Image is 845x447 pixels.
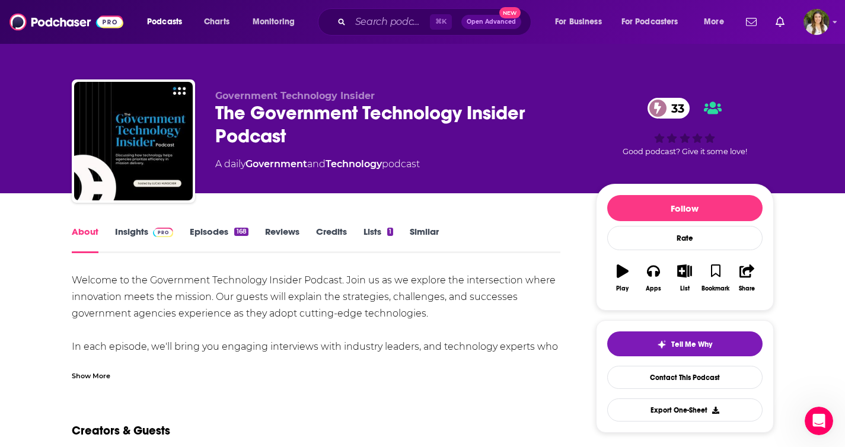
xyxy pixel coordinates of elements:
img: User Profile [803,9,830,35]
button: List [669,257,700,299]
span: Tell Me Why [671,340,712,349]
img: Podchaser Pro [153,228,174,237]
button: Export One-Sheet [607,398,763,422]
a: Contact This Podcast [607,366,763,389]
div: Search podcasts, credits, & more... [329,8,543,36]
a: Show notifications dropdown [741,12,761,32]
span: Monitoring [253,14,295,30]
a: Reviews [265,226,299,253]
button: open menu [139,12,197,31]
h2: Creators & Guests [72,423,170,438]
a: Show notifications dropdown [771,12,789,32]
button: open menu [696,12,739,31]
div: Play [616,285,629,292]
button: Show profile menu [803,9,830,35]
button: Apps [638,257,669,299]
a: Similar [410,226,439,253]
a: About [72,226,98,253]
div: Rate [607,226,763,250]
input: Search podcasts, credits, & more... [350,12,430,31]
button: Open AdvancedNew [461,15,521,29]
div: List [680,285,690,292]
span: For Podcasters [621,14,678,30]
div: A daily podcast [215,157,420,171]
span: ⌘ K [430,14,452,30]
button: Play [607,257,638,299]
img: The Government Technology Insider Podcast [74,82,193,200]
button: open menu [547,12,617,31]
a: Technology [326,158,382,170]
div: Bookmark [701,285,729,292]
span: Good podcast? Give it some love! [623,147,747,156]
span: Open Advanced [467,19,516,25]
img: Podchaser - Follow, Share and Rate Podcasts [9,11,123,33]
a: Lists1 [363,226,393,253]
img: tell me why sparkle [657,340,667,349]
a: Government [245,158,307,170]
div: 33Good podcast? Give it some love! [596,90,774,164]
a: InsightsPodchaser Pro [115,226,174,253]
a: Charts [196,12,237,31]
button: Share [731,257,762,299]
button: tell me why sparkleTell Me Why [607,331,763,356]
span: For Business [555,14,602,30]
button: open menu [244,12,310,31]
div: Share [739,285,755,292]
a: 33 [648,98,690,119]
div: 168 [234,228,248,236]
button: Follow [607,195,763,221]
span: Logged in as lizchapa [803,9,830,35]
a: Episodes168 [190,226,248,253]
span: More [704,14,724,30]
span: and [307,158,326,170]
span: Government Technology Insider [215,90,375,101]
span: New [499,7,521,18]
span: 33 [659,98,690,119]
span: Charts [204,14,229,30]
a: Credits [316,226,347,253]
span: Podcasts [147,14,182,30]
iframe: Intercom live chat [805,407,833,435]
button: open menu [614,12,696,31]
div: Apps [646,285,661,292]
div: 1 [387,228,393,236]
button: Bookmark [700,257,731,299]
